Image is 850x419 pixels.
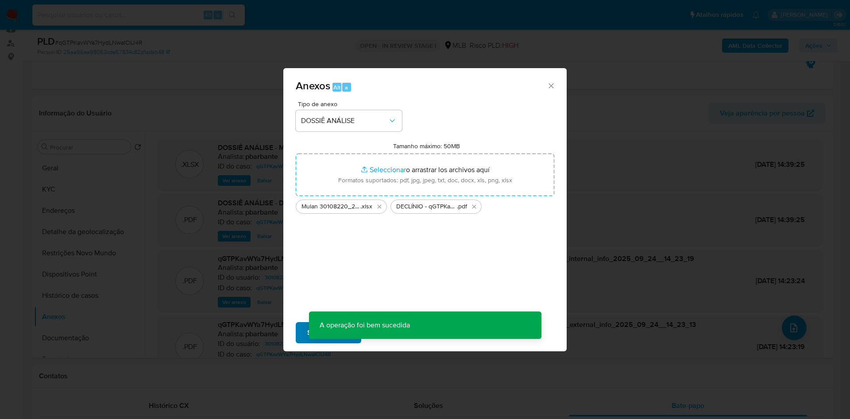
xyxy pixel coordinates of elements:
[396,202,457,211] span: DECLÍNIO - qGTPKavWYa7HydLNwaIClU4R - CPF 01524940658 - [PERSON_NAME]
[376,323,405,342] span: Cancelar
[296,322,361,343] button: Subir arquivo
[298,101,404,107] span: Tipo de anexo
[301,202,360,211] span: Mulan 30108220_2025_09_24_08_37_11
[374,201,385,212] button: Eliminar Mulan 30108220_2025_09_24_08_37_11.xlsx
[296,78,330,93] span: Anexos
[469,201,479,212] button: Eliminar DECLÍNIO - qGTPKavWYa7HydLNwaIClU4R - CPF 01524940658 - SAVIO RICARDO FLAUSINO DOS SANTO...
[333,83,340,92] span: Alt
[345,83,348,92] span: a
[296,196,554,214] ul: Archivos seleccionados
[547,81,555,89] button: Cerrar
[393,142,460,150] label: Tamanho máximo: 50MB
[296,110,402,131] button: DOSSIÊ ANÁLISE
[307,323,350,342] span: Subir arquivo
[309,311,421,339] p: A operação foi bem sucedida
[301,116,388,125] span: DOSSIÊ ANÁLISE
[457,202,467,211] span: .pdf
[360,202,372,211] span: .xlsx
